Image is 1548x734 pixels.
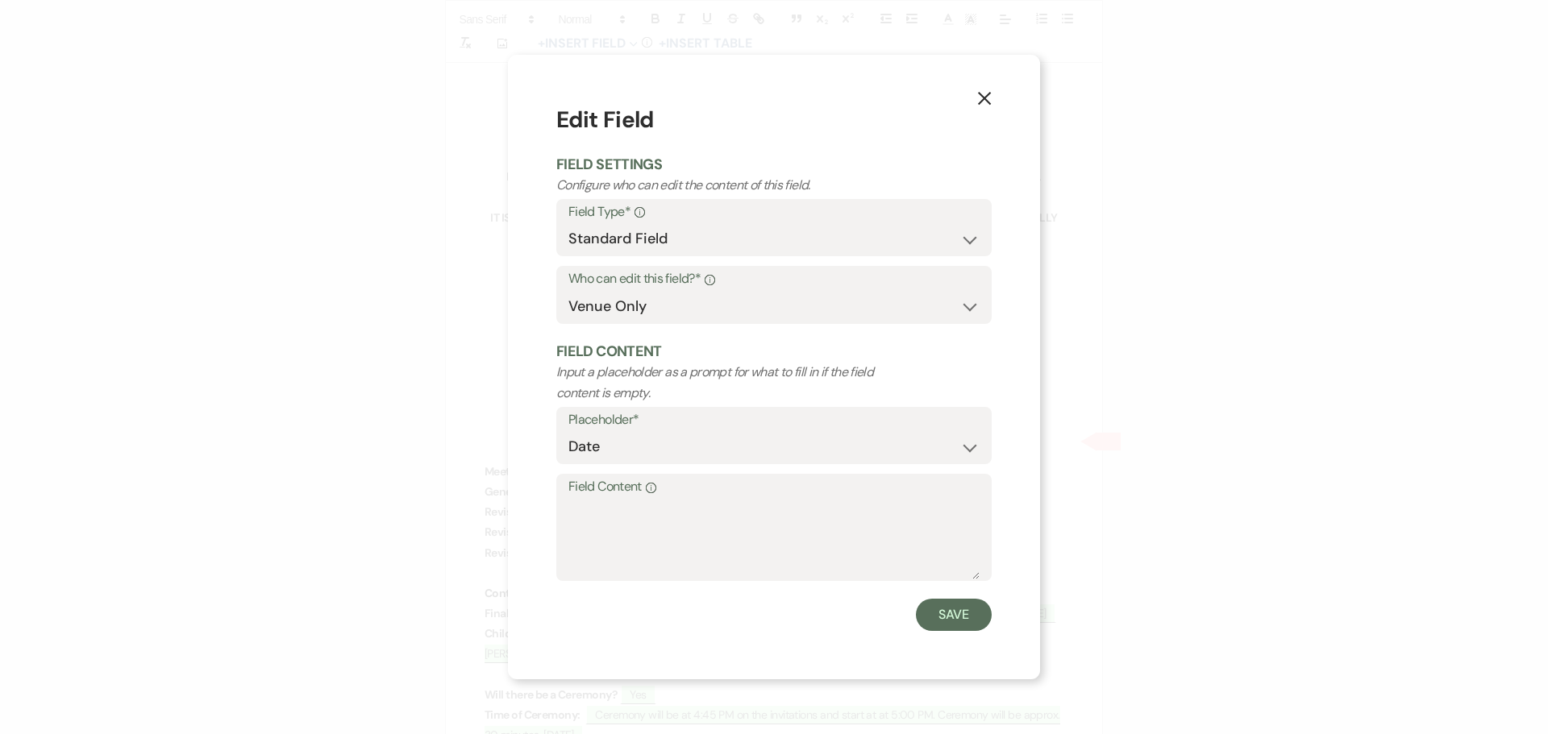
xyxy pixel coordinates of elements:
[556,155,992,175] h2: Field Settings
[568,408,980,432] label: Placeholder*
[556,103,992,137] h1: Edit Field
[556,175,905,196] p: Configure who can edit the content of this field.
[916,599,992,631] button: Save
[556,342,992,362] h2: Field Content
[568,475,980,499] label: Field Content
[568,201,980,224] label: Field Type*
[568,267,980,291] label: Who can edit this field?*
[556,362,905,403] p: Input a placeholder as a prompt for what to fill in if the field content is empty.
